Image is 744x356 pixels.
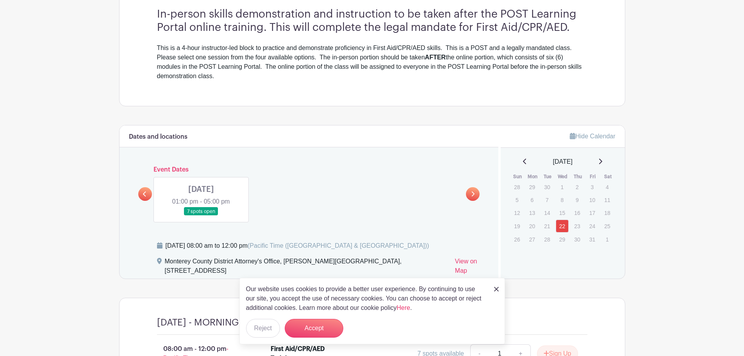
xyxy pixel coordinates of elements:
p: 18 [601,207,614,219]
p: 11 [601,194,614,206]
p: 12 [510,207,523,219]
p: 24 [586,220,599,232]
a: Here [397,304,410,311]
p: 2 [571,181,583,193]
p: 30 [571,233,583,245]
h6: Event Dates [152,166,466,174]
p: 15 [556,207,569,219]
p: 25 [601,220,614,232]
span: [DATE] [553,157,573,166]
th: Sat [600,173,616,181]
p: 28 [541,233,553,245]
p: 13 [526,207,539,219]
a: View on Map [455,257,489,279]
p: 27 [526,233,539,245]
p: 1 [556,181,569,193]
p: 28 [510,181,523,193]
p: 3 [586,181,599,193]
strong: AFTER [425,54,446,61]
a: 22 [556,220,569,233]
p: 6 [526,194,539,206]
p: 14 [541,207,553,219]
button: Reject [246,319,280,338]
p: 26 [510,233,523,245]
p: 20 [526,220,539,232]
p: 7 [541,194,553,206]
p: 5 [510,194,523,206]
button: Accept [285,319,343,338]
p: 16 [571,207,583,219]
p: 10 [586,194,599,206]
th: Thu [570,173,585,181]
p: 8 [556,194,569,206]
div: [DATE] 08:00 am to 12:00 pm [166,241,429,250]
th: Wed [555,173,571,181]
p: 29 [556,233,569,245]
div: This is a 4-hour instructor-led block to practice and demonstrate proficiency in First Aid/CPR/AE... [157,43,587,81]
th: Mon [525,173,541,181]
div: Monterey County District Attorney's Office, [PERSON_NAME][GEOGRAPHIC_DATA], [STREET_ADDRESS] [165,257,449,279]
p: 23 [571,220,583,232]
th: Sun [510,173,525,181]
img: close_button-5f87c8562297e5c2d7936805f587ecaba9071eb48480494691a3f1689db116b3.svg [494,287,499,292]
p: 30 [541,181,553,193]
h6: Dates and locations [129,133,187,141]
p: 19 [510,220,523,232]
p: 9 [571,194,583,206]
p: 21 [541,220,553,232]
span: (Pacific Time ([GEOGRAPHIC_DATA] & [GEOGRAPHIC_DATA])) [248,242,429,249]
p: 29 [526,181,539,193]
h3: In-person skills demonstration and instruction to be taken after the POST Learning Portal online ... [157,8,587,34]
h4: [DATE] - MORNING SESSION [157,317,281,328]
a: Hide Calendar [570,133,615,140]
p: 17 [586,207,599,219]
p: Our website uses cookies to provide a better user experience. By continuing to use our site, you ... [246,284,486,313]
th: Fri [585,173,601,181]
p: 31 [586,233,599,245]
p: 4 [601,181,614,193]
p: 1 [601,233,614,245]
th: Tue [540,173,555,181]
